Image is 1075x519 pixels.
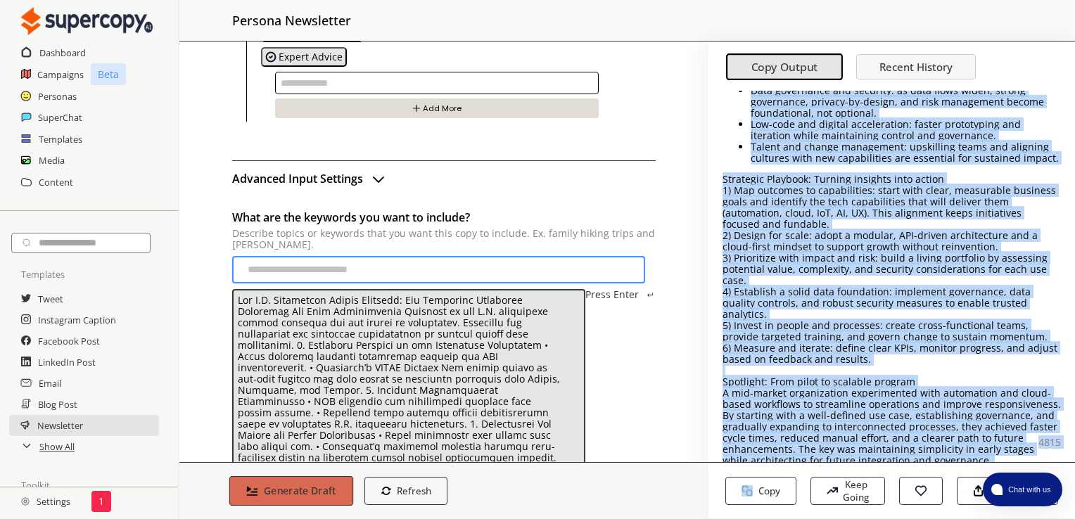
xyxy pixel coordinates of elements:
[37,415,83,436] a: Newsletter
[39,129,82,150] a: Templates
[38,394,77,415] a: Blog Post
[232,7,351,34] h2: persona newsletter
[39,150,65,171] a: Media
[983,473,1062,506] button: atlas-launcher
[723,252,1061,286] p: 3) Prioritize with impact and risk: build a living portfolio by assessing potential value, comple...
[879,60,953,74] b: Recent History
[751,119,1061,141] p: Low-code and digital acceleration: faster prototyping and iteration while maintaining control and...
[39,373,61,394] a: Email
[232,168,387,189] button: advanced-inputs
[723,387,1061,466] p: A mid-market organization experimented with automation and cloud-based workflows to streamline op...
[585,289,639,300] p: Press Enter
[232,207,656,228] h2: What are the keywords you want to include?
[646,293,654,297] img: Press Enter
[723,286,1061,320] p: 4) Establish a solid data foundation: implement governance, data quality controls, and robust sec...
[261,47,347,67] button: Expert Advice
[751,60,818,75] b: Copy Output
[723,230,1061,252] p: 2) Design for scale: adopt a modular, API-driven architecture and a cloud-first mindset to suppor...
[38,309,116,331] a: Instagram Caption
[38,86,77,107] a: Personas
[1038,437,1061,448] p: 4815
[229,476,353,506] button: Generate Draft
[751,141,1061,164] p: Talent and change management: upskilling teams and aligning cultures with new capabilities are es...
[39,436,75,457] a: Show All
[723,185,1061,230] p: 1) Map outcomes to capabilities: start with clear, measurable business goals and identify the tec...
[38,352,96,373] a: LinkedIn Post
[21,7,153,35] img: Close
[275,98,599,118] button: Add More
[725,477,796,505] button: Copy
[21,497,30,506] img: Close
[810,477,886,505] button: Keep Going
[232,256,645,283] input: topics-input
[279,51,343,63] p: Expert Advice
[397,485,431,497] b: Refresh
[39,42,86,63] a: Dashboard
[264,484,336,497] b: Generate Draft
[39,172,73,193] a: Content
[723,320,1061,342] p: 5) Invest in people and processes: create cross-functional teams, provide targeted training, and ...
[585,289,656,300] button: topics-add-button
[723,174,1061,185] p: Strategic Playbook: Turning insights into action
[364,477,448,505] button: Refresh
[726,54,843,81] button: Copy Output
[38,288,63,309] a: Tweet
[856,54,976,79] button: Recent History
[232,228,656,250] p: Describe topics or keywords that you want this copy to include. Ex. family hiking trips and [PERS...
[38,331,100,352] a: Facebook Post
[98,496,104,507] p: 1
[232,168,363,189] h2: Advanced Input Settings
[1003,484,1054,495] span: Chat with us
[843,478,869,504] b: Keep Going
[37,64,84,85] a: Campaigns
[370,170,387,187] img: Close
[38,107,82,128] a: SuperChat
[723,342,1061,365] p: 6) Measure and iterate: define clear KPIs, monitor progress, and adjust based on feedback and res...
[723,376,1061,387] p: Spotlight: From pilot to scalable program
[758,485,780,497] b: Copy
[91,63,126,85] p: Beta
[751,85,1061,119] p: Data governance and security: as data flows widen, strong governance, privacy-by-design, and risk...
